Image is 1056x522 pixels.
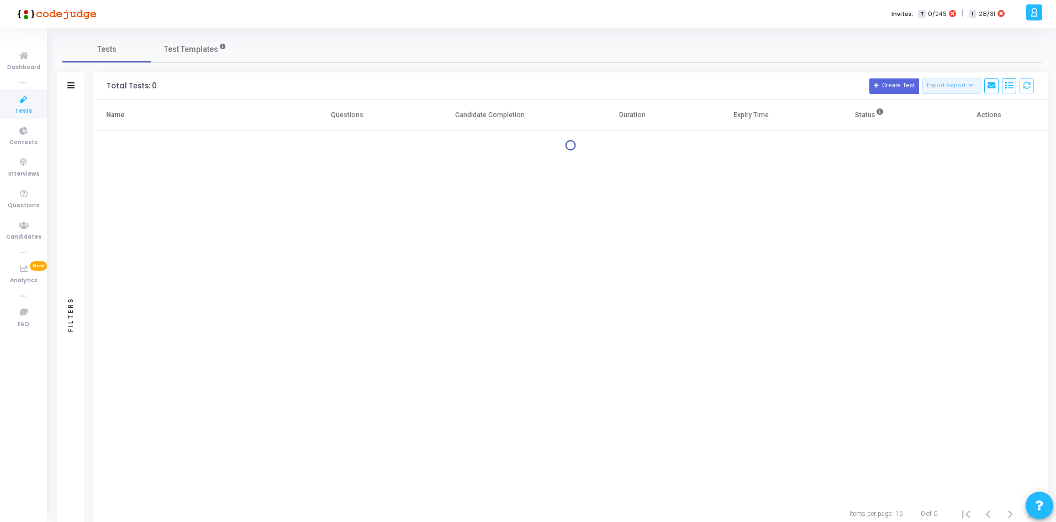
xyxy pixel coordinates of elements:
[573,100,691,131] th: Duration
[288,100,406,131] th: Questions
[979,9,995,19] span: 28/31
[929,100,1048,131] th: Actions
[66,254,76,375] div: Filters
[918,10,925,18] span: T
[922,78,981,94] button: Export Report
[691,100,810,131] th: Expiry Time
[93,100,288,131] th: Name
[164,44,218,55] span: Test Templates
[895,509,903,519] div: 15
[10,276,38,286] span: Analytics
[8,170,39,179] span: Interviews
[928,9,947,19] span: 0/246
[869,78,919,94] button: Create Test
[6,233,41,242] span: Candidates
[810,100,929,131] th: Status
[8,201,39,210] span: Questions
[14,3,97,25] img: logo
[30,261,47,271] span: New
[962,8,963,19] span: |
[97,44,117,55] span: Tests
[969,10,976,18] span: I
[7,63,40,72] span: Dashboard
[18,320,29,329] span: FAQ
[849,509,893,519] div: Items per page:
[15,107,32,116] span: Tests
[9,138,38,147] span: Contests
[107,82,157,91] div: Total Tests: 0
[406,100,573,131] th: Candidate Completion
[921,509,937,519] div: 0 of 0
[891,9,914,19] label: Invites:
